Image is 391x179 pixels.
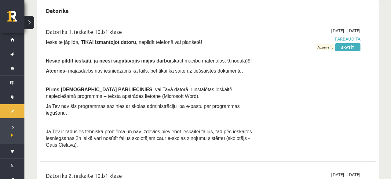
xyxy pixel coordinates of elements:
span: Ieskaite jāpilda , nepildīt telefonā vai planšetē! [46,40,202,45]
span: Ja Tev ir radusies tehniska problēma un nav izdevies pievienot ieskaitei failus, tad pēc ieskaite... [46,129,252,148]
span: Atzīme: 8 [316,44,334,50]
h2: Datorika [40,3,75,18]
span: - mājasdarbs nav iesniedzams kā fails, bet tikai kā saite uz tiešsaistes dokumentu. [46,68,243,73]
b: , TIKAI izmantojot datoru [78,40,136,45]
span: [DATE] - [DATE] [331,171,360,178]
a: Rīgas 1. Tālmācības vidusskola [7,11,24,26]
span: [DATE] - [DATE] [331,27,360,34]
span: Pārbaudīta [262,36,360,42]
span: Ja Tev nav šīs programmas sazinies ar skolas administrāciju pa e-pastu par programmas iegūšanu. [46,104,240,116]
span: , vai Tavā datorā ir instalētas ieskaitē nepieciešamā programma – teksta apstrādes lietotne (Micr... [46,87,232,99]
span: (skatīt mācību materiālos, 9.nodaļa)!!! [170,58,252,63]
a: Skatīt [335,43,360,51]
span: Nesāc pildīt ieskaiti, ja neesi sagatavojis mājas darbu [46,58,170,63]
b: Atceries [46,68,65,73]
span: Pirms [DEMOGRAPHIC_DATA] PĀRLIECINIES [46,87,152,92]
div: Datorika 1. ieskaite 10.b1 klase [46,27,253,39]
